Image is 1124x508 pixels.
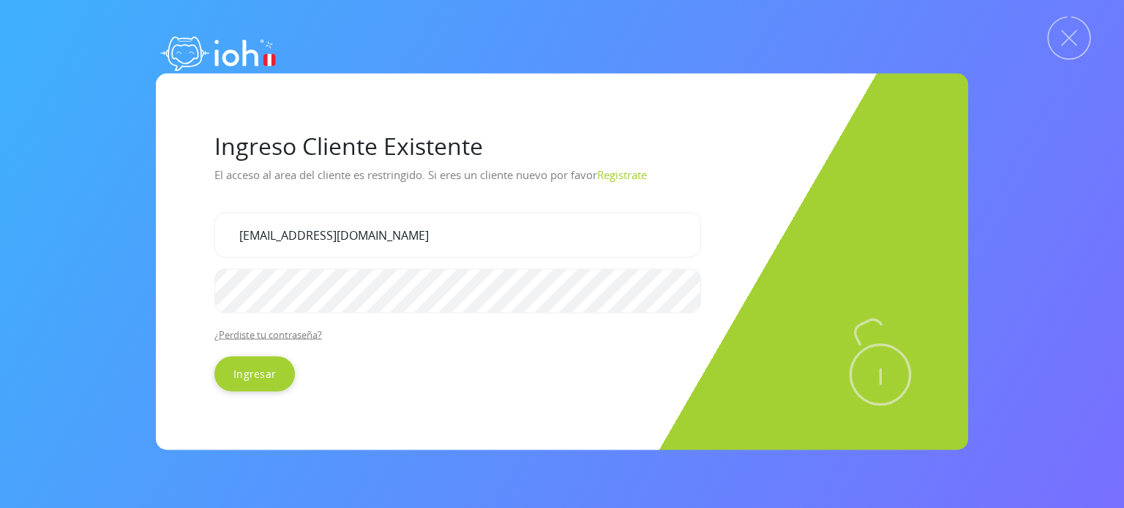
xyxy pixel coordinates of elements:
a: ¿Perdiste tu contraseña? [214,328,322,341]
p: El acceso al area del cliente es restringido. Si eres un cliente nuevo por favor [214,162,910,200]
img: Cerrar [1047,16,1091,60]
input: Ingresar [214,357,295,392]
a: Registrate [597,167,647,181]
h1: Ingreso Cliente Existente [214,132,910,159]
img: logo [156,22,280,80]
input: Tu correo [214,212,701,257]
